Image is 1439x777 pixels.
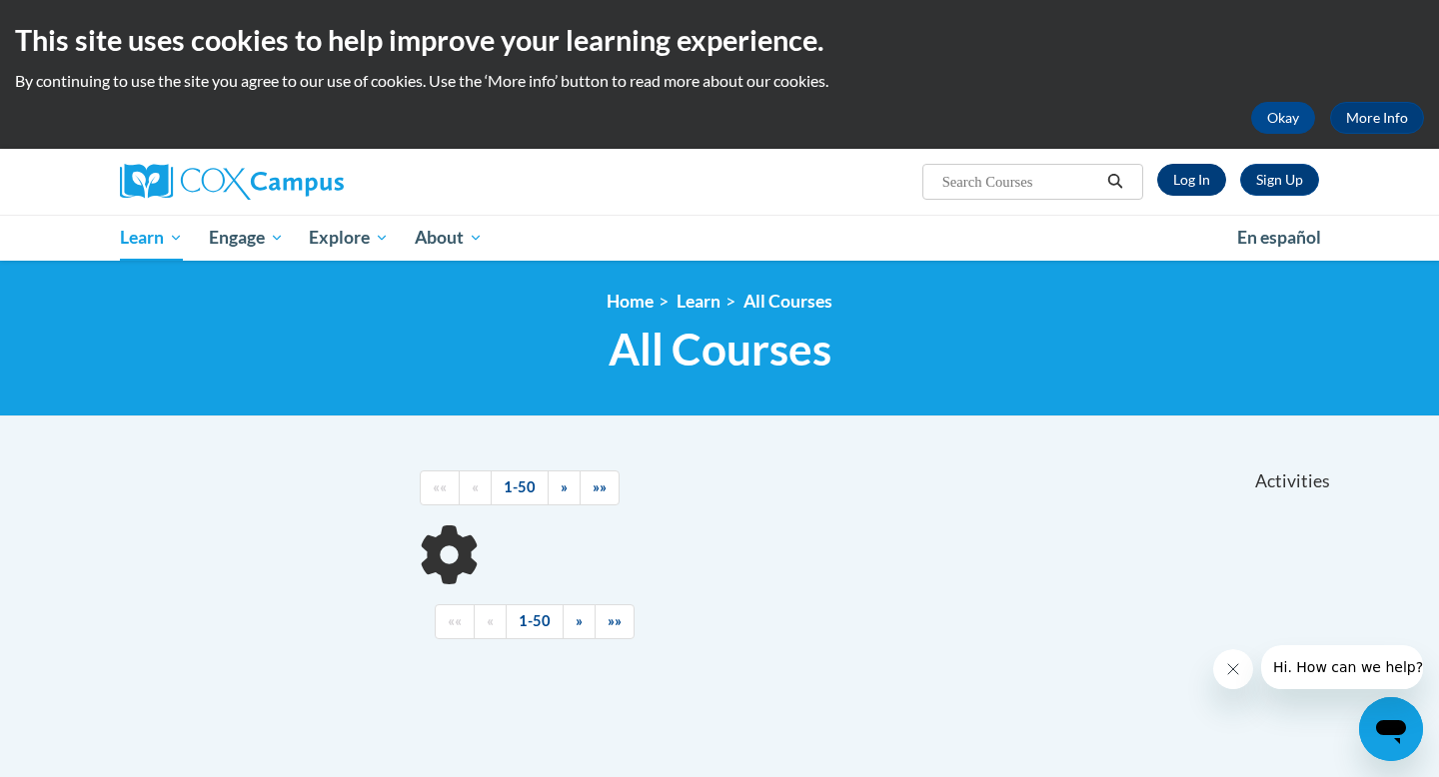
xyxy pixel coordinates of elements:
span: About [415,226,483,250]
span: »» [593,478,607,495]
a: En español [1224,217,1334,259]
a: 1-50 [491,470,549,505]
a: More Info [1330,102,1424,134]
h2: This site uses cookies to help improve your learning experience. [15,20,1424,60]
a: Engage [196,215,297,261]
span: « [472,478,479,495]
span: Engage [209,226,284,250]
span: Explore [309,226,389,250]
a: Cox Campus [120,164,500,200]
a: Previous [459,470,492,505]
span: «« [448,612,462,629]
a: Explore [296,215,402,261]
a: All Courses [743,291,832,312]
span: Learn [120,226,183,250]
button: Okay [1251,102,1315,134]
span: All Courses [609,323,831,376]
input: Search Courses [940,170,1100,194]
a: Register [1240,164,1319,196]
iframe: Button to launch messaging window [1359,697,1423,761]
span: «« [433,478,447,495]
iframe: Close message [1213,649,1253,689]
span: » [576,612,583,629]
p: By continuing to use the site you agree to our use of cookies. Use the ‘More info’ button to read... [15,70,1424,92]
span: « [487,612,494,629]
a: Log In [1157,164,1226,196]
span: Activities [1255,470,1330,492]
a: Previous [474,604,507,639]
div: Main menu [90,215,1349,261]
iframe: Message from company [1261,645,1423,689]
span: En español [1237,227,1321,248]
img: Cox Campus [120,164,344,200]
a: Begining [420,470,460,505]
span: »» [608,612,622,629]
a: Begining [435,604,475,639]
a: Learn [677,291,720,312]
a: Next [548,470,581,505]
span: » [561,478,568,495]
a: End [580,470,620,505]
a: Next [563,604,596,639]
a: End [595,604,635,639]
a: 1-50 [506,604,564,639]
a: About [402,215,496,261]
button: Search [1100,170,1130,194]
a: Learn [107,215,196,261]
a: Home [607,291,654,312]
